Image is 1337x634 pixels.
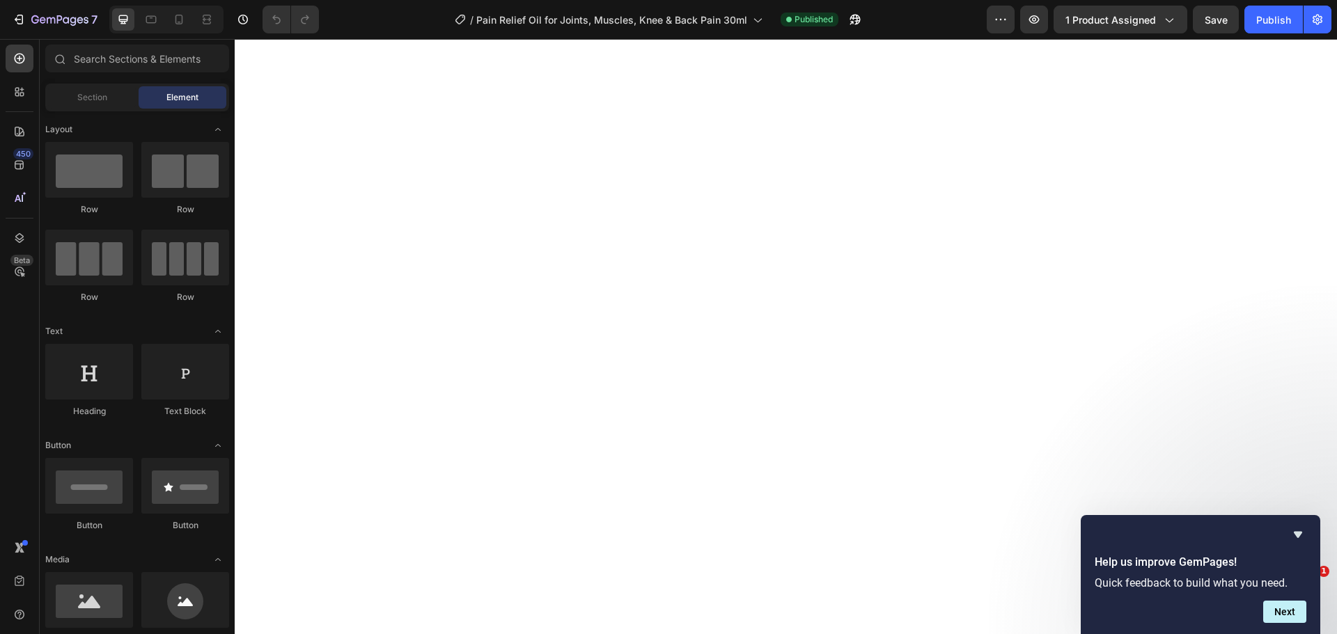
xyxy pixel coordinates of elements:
span: Button [45,439,71,452]
span: Layout [45,123,72,136]
span: Save [1205,14,1228,26]
span: Published [795,13,833,26]
button: Publish [1244,6,1303,33]
span: Toggle open [207,434,229,457]
div: Row [141,203,229,216]
span: Section [77,91,107,104]
button: 7 [6,6,104,33]
div: Button [45,519,133,532]
div: Row [45,291,133,303]
span: Toggle open [207,118,229,141]
div: Publish [1256,13,1291,27]
button: 1 product assigned [1054,6,1187,33]
span: Toggle open [207,320,229,342]
p: 7 [91,11,97,28]
span: Element [166,91,198,104]
div: Heading [45,405,133,418]
button: Save [1193,6,1239,33]
div: Row [45,203,133,216]
div: Undo/Redo [263,6,319,33]
span: Text [45,325,63,338]
span: Pain Relief Oil for Joints, Muscles, Knee & Back Pain 30ml [476,13,747,27]
span: Toggle open [207,548,229,571]
iframe: Design area [235,39,1337,634]
div: Help us improve GemPages! [1095,526,1306,623]
span: / [470,13,474,27]
span: 1 product assigned [1065,13,1156,27]
input: Search Sections & Elements [45,45,229,72]
div: Row [141,291,229,303]
div: Beta [10,255,33,266]
button: Next question [1263,601,1306,623]
span: Media [45,553,70,566]
p: Quick feedback to build what you need. [1095,576,1306,589]
button: Hide survey [1290,526,1306,543]
div: Text Block [141,405,229,418]
div: 450 [13,148,33,159]
h2: Help us improve GemPages! [1095,554,1306,571]
span: 1 [1318,566,1329,577]
div: Button [141,519,229,532]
